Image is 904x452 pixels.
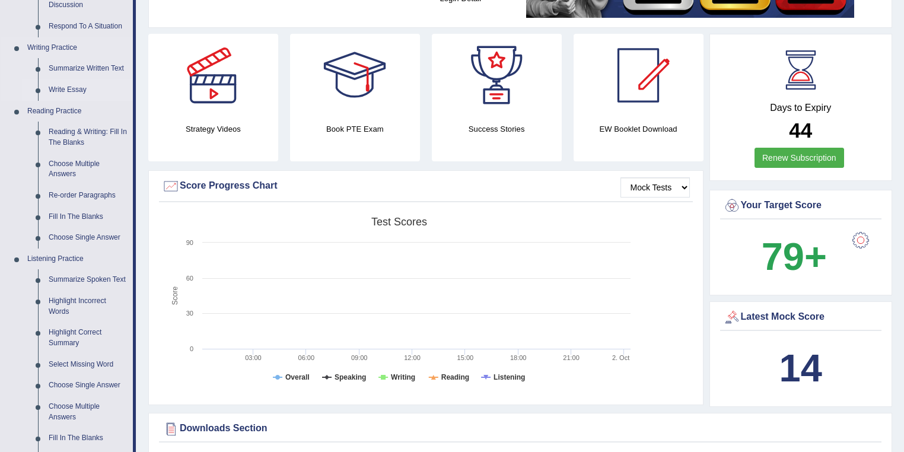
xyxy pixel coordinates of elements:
[22,37,133,59] a: Writing Practice
[43,16,133,37] a: Respond To A Situation
[404,354,421,361] text: 12:00
[190,345,193,352] text: 0
[43,206,133,228] a: Fill In The Blanks
[612,354,629,361] tspan: 2. Oct
[43,154,133,185] a: Choose Multiple Answers
[298,354,315,361] text: 06:00
[162,177,690,195] div: Score Progress Chart
[391,373,415,381] tspan: Writing
[563,354,580,361] text: 21:00
[789,119,812,142] b: 44
[43,375,133,396] a: Choose Single Answer
[762,235,827,278] b: 79+
[43,185,133,206] a: Re-order Paragraphs
[285,373,310,381] tspan: Overall
[22,101,133,122] a: Reading Practice
[290,123,420,135] h4: Book PTE Exam
[171,287,179,305] tspan: Score
[43,291,133,322] a: Highlight Incorrect Words
[43,396,133,428] a: Choose Multiple Answers
[779,346,822,390] b: 14
[335,373,366,381] tspan: Speaking
[186,275,193,282] text: 60
[43,428,133,449] a: Fill In The Blanks
[245,354,262,361] text: 03:00
[755,148,844,168] a: Renew Subscription
[43,79,133,101] a: Write Essay
[432,123,562,135] h4: Success Stories
[43,354,133,375] a: Select Missing Word
[510,354,527,361] text: 18:00
[162,420,878,438] div: Downloads Section
[43,269,133,291] a: Summarize Spoken Text
[43,58,133,79] a: Summarize Written Text
[186,239,193,246] text: 90
[457,354,474,361] text: 15:00
[43,227,133,249] a: Choose Single Answer
[441,373,469,381] tspan: Reading
[494,373,525,381] tspan: Listening
[351,354,368,361] text: 09:00
[723,103,879,113] h4: Days to Expiry
[371,216,427,228] tspan: Test scores
[723,197,879,215] div: Your Target Score
[22,249,133,270] a: Listening Practice
[574,123,704,135] h4: EW Booklet Download
[148,123,278,135] h4: Strategy Videos
[723,308,879,326] div: Latest Mock Score
[186,310,193,317] text: 30
[43,122,133,153] a: Reading & Writing: Fill In The Blanks
[43,322,133,354] a: Highlight Correct Summary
